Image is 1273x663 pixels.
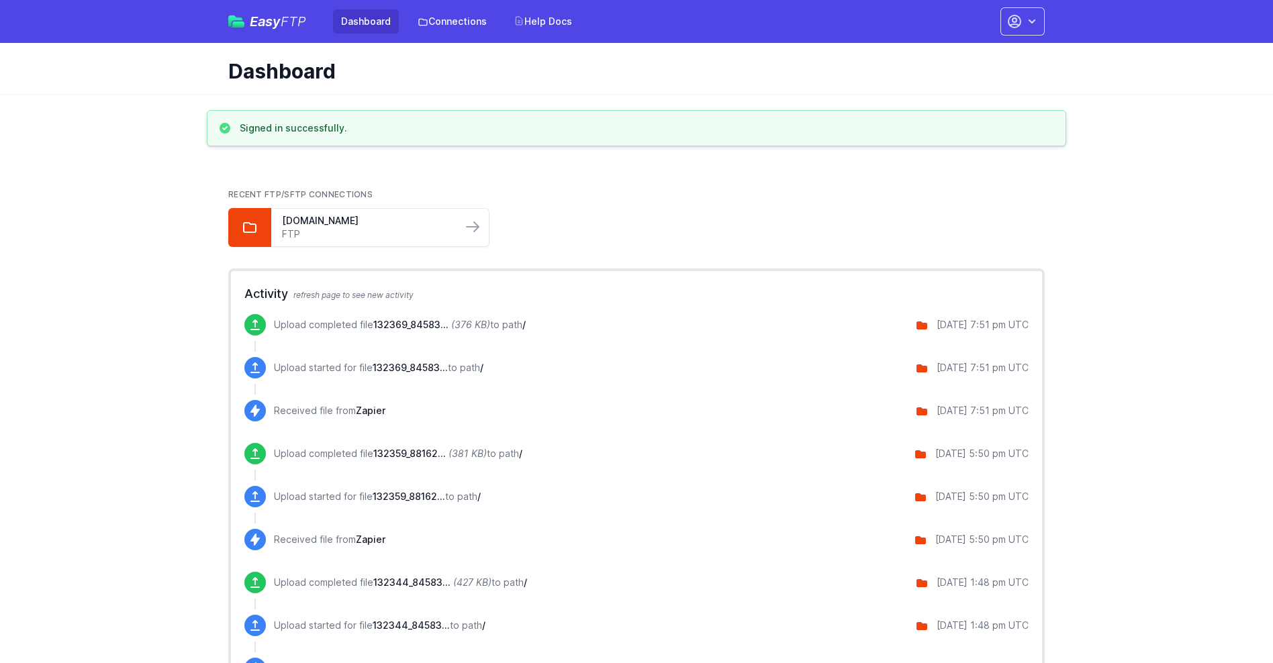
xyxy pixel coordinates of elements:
[333,9,399,34] a: Dashboard
[250,15,306,28] span: Easy
[410,9,495,34] a: Connections
[937,619,1029,632] div: [DATE] 1:48 pm UTC
[480,362,483,373] span: /
[935,490,1029,503] div: [DATE] 5:50 pm UTC
[482,619,485,631] span: /
[274,533,385,546] p: Received file from
[244,285,1029,303] h2: Activity
[373,576,451,588] span: 132344_8458323001684_100869889_9-14-2025.zip
[274,361,483,374] p: Upload started for file to path
[274,447,522,460] p: Upload completed file to path
[477,491,481,502] span: /
[293,290,414,300] span: refresh page to see new activity
[522,319,526,330] span: /
[935,447,1029,460] div: [DATE] 5:50 pm UTC
[228,59,1034,83] h1: Dashboard
[937,576,1029,589] div: [DATE] 1:48 pm UTC
[449,448,487,459] i: (381 KB)
[451,319,490,330] i: (376 KB)
[282,227,451,241] a: FTP
[524,576,527,588] span: /
[356,533,385,545] span: Zapier
[453,576,491,588] i: (427 KB)
[937,361,1029,374] div: [DATE] 7:51 pm UTC
[274,576,527,589] p: Upload completed file to path
[356,405,385,416] span: Zapier
[282,214,451,227] a: [DOMAIN_NAME]
[373,491,445,502] span: 132359_8816215490900_100870525_9-14-2025.zip
[274,404,385,417] p: Received file from
[506,9,580,34] a: Help Docs
[519,448,522,459] span: /
[373,319,449,330] span: 132369_8458323001684_100870966_9-14-2025.zip
[274,318,526,331] p: Upload completed file to path
[935,533,1029,546] div: [DATE] 5:50 pm UTC
[228,15,306,28] a: EasyFTP
[937,404,1029,417] div: [DATE] 7:51 pm UTC
[240,121,347,135] h3: Signed in successfully.
[274,619,485,632] p: Upload started for file to path
[373,448,446,459] span: 132359_8816215490900_100870525_9-14-2025.zip
[228,189,1045,200] h2: Recent FTP/SFTP Connections
[373,362,448,373] span: 132369_8458323001684_100870966_9-14-2025.zip
[281,13,306,30] span: FTP
[373,619,450,631] span: 132344_8458323001684_100869889_9-14-2025.zip
[228,15,244,28] img: easyftp_logo.png
[274,490,481,503] p: Upload started for file to path
[937,318,1029,331] div: [DATE] 7:51 pm UTC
